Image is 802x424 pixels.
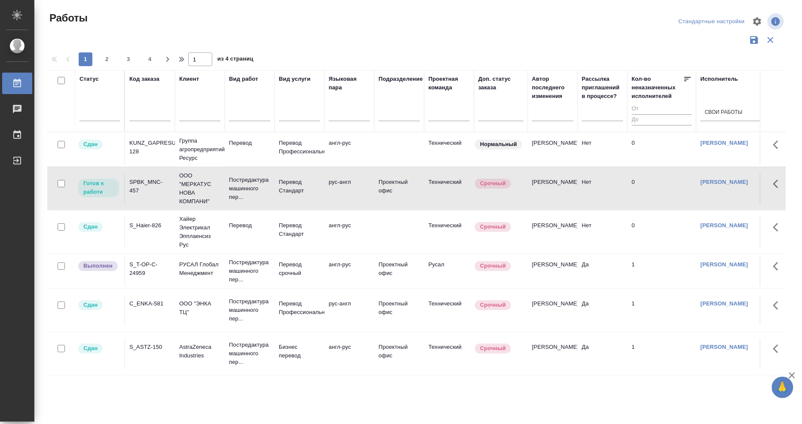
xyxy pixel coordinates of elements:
span: Посмотреть информацию [768,13,786,30]
p: Срочный [480,262,506,270]
td: 1 [628,295,696,325]
div: Клиент [179,75,199,83]
td: 0 [628,134,696,165]
td: Да [578,256,628,286]
div: Языковая пара [329,75,370,92]
div: Проектная команда [429,75,470,92]
td: Проектный офис [374,339,424,369]
td: англ-рус [324,339,374,369]
div: Кол-во неназначенных исполнителей [632,75,683,101]
div: Автор последнего изменения [532,75,573,101]
a: [PERSON_NAME] [701,222,748,229]
div: Вид работ [229,75,258,83]
p: Перевод [229,221,270,230]
td: [PERSON_NAME] [528,134,578,165]
button: 4 [143,52,157,66]
p: Срочный [480,223,506,231]
button: 2 [100,52,114,66]
span: Настроить таблицу [747,11,768,32]
p: AstraZeneca Industries [179,343,220,360]
p: Постредактура машинного пер... [229,258,270,284]
div: Вид услуги [279,75,311,83]
p: Перевод срочный [279,260,320,278]
input: До [632,114,692,125]
button: Здесь прячутся важные кнопки [768,256,789,277]
p: Готов к работе [83,179,114,196]
td: Технический [424,174,474,204]
td: Технический [424,295,474,325]
div: Код заказа [129,75,159,83]
td: Проектный офис [374,174,424,204]
a: [PERSON_NAME] [701,261,748,268]
div: Подразделение [379,75,423,83]
button: Сохранить фильтры [746,32,762,48]
div: Менеджер проверил работу исполнителя, передает ее на следующий этап [77,139,120,150]
div: Рассылка приглашений в процессе? [582,75,623,101]
div: Исполнитель [701,75,738,83]
td: Нет [578,134,628,165]
td: [PERSON_NAME] [528,295,578,325]
button: Сбросить фильтры [762,32,779,48]
p: Постредактура машинного пер... [229,297,270,323]
div: split button [676,15,747,28]
a: [PERSON_NAME] [701,140,748,146]
a: [PERSON_NAME] [701,179,748,185]
span: 2 [100,55,114,64]
td: рус-англ [324,295,374,325]
p: Бизнес перевод [279,343,320,360]
p: Срочный [480,179,506,188]
div: KUNZ_GAPRESURS-128 [129,139,171,156]
button: 🙏 [772,377,793,398]
p: Сдан [83,344,98,353]
div: Менеджер проверил работу исполнителя, передает ее на следующий этап [77,343,120,354]
p: Постредактура машинного пер... [229,176,270,201]
td: Русал [424,256,474,286]
p: Сдан [83,140,98,149]
td: Да [578,339,628,369]
button: Здесь прячутся важные кнопки [768,295,789,316]
td: 1 [628,256,696,286]
td: Проектный офис [374,256,424,286]
div: Доп. статус заказа [478,75,523,92]
p: Перевод Стандарт [279,178,320,195]
div: C_ENKA-581 [129,299,171,308]
div: Свои работы [705,109,743,116]
td: англ-рус [324,217,374,247]
button: Здесь прячутся важные кнопки [768,217,789,238]
td: Нет [578,174,628,204]
p: Срочный [480,301,506,309]
td: Технический [424,339,474,369]
td: 0 [628,217,696,247]
div: S_ASTZ-150 [129,343,171,351]
span: Работы [47,11,88,25]
td: рус-англ [324,174,374,204]
p: Хайер Электрикал Эпплаенсиз Рус [179,215,220,249]
div: Менеджер проверил работу исполнителя, передает ее на следующий этап [77,299,120,311]
p: Сдан [83,301,98,309]
input: От [632,104,692,115]
div: Менеджер проверил работу исполнителя, передает ее на следующий этап [77,221,120,233]
span: 4 [143,55,157,64]
span: 🙏 [775,378,790,397]
td: [PERSON_NAME] [528,256,578,286]
p: Срочный [480,344,506,353]
td: Технический [424,134,474,165]
p: РУСАЛ Глобал Менеджмент [179,260,220,278]
p: Нормальный [480,140,517,149]
a: [PERSON_NAME] [701,344,748,350]
p: ООО "МЕРКАТУС НОВА КОМПАНИ" [179,171,220,206]
button: Здесь прячутся важные кнопки [768,134,789,155]
span: из 4 страниц [217,54,254,66]
td: англ-рус [324,256,374,286]
div: Статус [80,75,99,83]
p: Сдан [83,223,98,231]
button: 3 [122,52,135,66]
p: Перевод Стандарт [279,221,320,238]
p: Перевод Профессиональный [279,139,320,156]
td: Технический [424,217,474,247]
button: Здесь прячутся важные кнопки [768,339,789,359]
div: Исполнитель завершил работу [77,260,120,272]
p: ООО "ЭНКА ТЦ" [179,299,220,317]
p: Постредактура машинного пер... [229,341,270,366]
td: [PERSON_NAME] [528,217,578,247]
